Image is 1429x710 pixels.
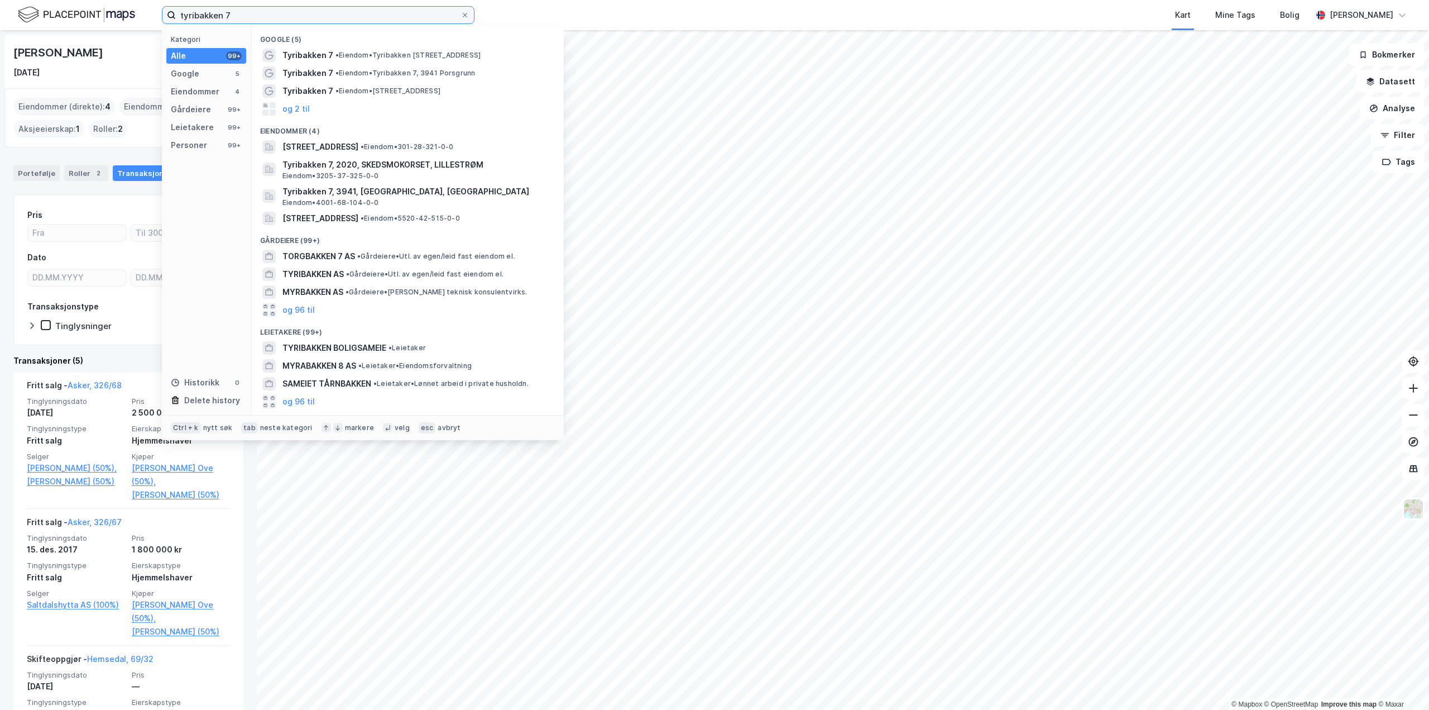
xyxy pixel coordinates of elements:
div: [PERSON_NAME] [13,44,105,61]
div: Skifteoppgjør - [27,652,154,670]
span: Gårdeiere • Utl. av egen/leid fast eiendom el. [346,270,503,279]
div: 99+ [226,51,242,60]
div: Google [171,67,199,80]
span: MYRBAKKEN AS [282,285,343,299]
a: Hemsedal, 69/32 [87,654,154,664]
div: Kategori [171,35,246,44]
div: [DATE] [13,66,40,79]
button: Analyse [1360,97,1425,120]
div: Mine Tags [1215,8,1255,22]
span: • [357,252,361,260]
input: Til 3000000 [131,225,229,241]
span: • [335,69,339,77]
img: logo.f888ab2527a4732fd821a326f86c7f29.svg [18,5,135,25]
span: Tinglysningstype [27,698,125,707]
span: Leietaker [389,344,426,352]
div: 5 [233,69,242,78]
span: [STREET_ADDRESS] [282,140,358,154]
button: Bokmerker [1349,44,1425,66]
div: Bolig [1280,8,1299,22]
div: velg [395,423,410,432]
div: 2 500 000 kr [132,406,230,420]
input: Fra [28,225,126,241]
div: Kart [1175,8,1191,22]
span: • [358,361,362,370]
button: og 96 til [282,303,315,317]
div: nytt søk [203,423,233,432]
div: 2 [93,168,104,179]
div: Tinglysninger [55,321,112,331]
span: Tyribakken 7, 3941, [GEOGRAPHIC_DATA], [GEOGRAPHIC_DATA] [282,185,550,198]
span: SAMEIET TÅRNBAKKEN [282,377,371,390]
div: 1 800 000 kr [132,543,230,556]
div: Google (5) [251,26,564,46]
input: DD.MM.YYYY [28,269,126,286]
div: Portefølje [13,165,60,181]
div: Transaksjoner [113,165,189,181]
a: OpenStreetMap [1264,701,1318,708]
div: Fritt salg [27,434,125,447]
div: Eiendommer (Indirekte) : [119,98,227,116]
div: Fritt salg [27,571,125,584]
div: Leietakere (99+) [251,319,564,339]
div: Historikk [171,376,219,389]
div: 99+ [226,123,242,132]
button: Tags [1373,151,1425,173]
input: Søk på adresse, matrikkel, gårdeiere, leietakere eller personer [176,7,461,23]
a: [PERSON_NAME] (50%) [132,625,230,638]
div: Dato [27,251,46,264]
div: Gårdeiere [171,103,211,116]
span: Kjøper [132,452,230,461]
div: Aksjeeierskap : [14,120,84,138]
span: Tinglysningsdato [27,397,125,406]
div: tab [241,422,258,433]
div: Leietakere [171,121,214,134]
div: Eiendommer (4) [251,118,564,138]
a: [PERSON_NAME] (50%) [27,475,125,488]
div: [PERSON_NAME] [1330,8,1393,22]
a: [PERSON_NAME] Ove (50%), [132,598,230,625]
span: • [373,379,377,388]
span: Eiendom • [STREET_ADDRESS] [335,87,440,96]
span: Kjøper [132,589,230,598]
div: neste kategori [260,423,313,432]
span: Leietaker • Lønnet arbeid i private husholdn. [373,379,529,388]
div: Gårdeiere (99+) [251,227,564,247]
span: Eiendom • Tyribakken [STREET_ADDRESS] [335,51,481,60]
span: Gårdeiere • Utl. av egen/leid fast eiendom el. [357,252,515,261]
span: Eierskapstype [132,561,230,570]
span: 2 [118,122,123,136]
span: Tinglysningstype [27,561,125,570]
button: og 2 til [282,102,310,116]
div: Fritt salg - [27,516,122,533]
span: Eierskapstype [132,698,230,707]
span: • [346,270,349,278]
button: Datasett [1356,70,1425,93]
span: Eiendom • 3205-37-325-0-0 [282,171,379,180]
div: Ctrl + k [171,422,201,433]
div: 99+ [226,105,242,114]
span: Tyribakken 7 [282,49,333,62]
span: Eiendom • 301-28-321-0-0 [361,142,454,151]
div: 0 [233,378,242,387]
span: Tyribakken 7 [282,84,333,98]
div: Hjemmelshaver [132,434,230,447]
img: Z [1403,498,1424,520]
div: markere [345,423,374,432]
span: MYRABAKKEN 8 AS [282,359,356,373]
div: Delete history [184,394,240,407]
span: Tyribakken 7, 2020, SKEDSMOKORSET, LILLESTRØM [282,158,550,171]
span: Eiendom • 4001-68-104-0-0 [282,198,379,207]
span: Tinglysningsdato [27,533,125,543]
div: avbryt [438,423,461,432]
div: Transaksjonstype [27,300,99,313]
span: • [361,142,364,151]
div: Roller : [89,120,127,138]
span: • [389,344,392,352]
div: Eiendommer [171,85,219,98]
a: Improve this map [1321,701,1377,708]
span: Pris [132,670,230,680]
div: Alle [171,49,186,63]
iframe: Chat Widget [1373,656,1429,710]
a: Asker, 326/67 [68,517,122,527]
